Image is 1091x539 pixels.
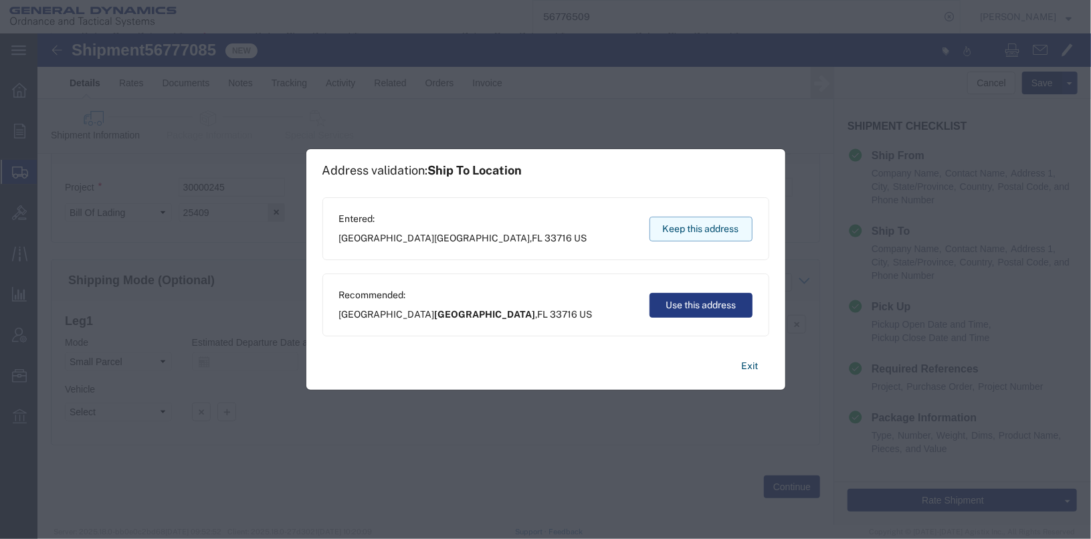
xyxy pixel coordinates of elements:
[650,293,753,318] button: Use this address
[339,288,593,302] span: Recommended:
[339,308,593,322] span: [GEOGRAPHIC_DATA] ,
[339,212,587,226] span: Entered:
[435,233,530,243] span: [GEOGRAPHIC_DATA]
[650,217,753,241] button: Keep this address
[545,233,573,243] span: 33716
[551,309,578,320] span: 33716
[538,309,549,320] span: FL
[322,163,522,178] h1: Address validation:
[580,309,593,320] span: US
[428,163,522,177] span: Ship To Location
[575,233,587,243] span: US
[339,231,587,245] span: [GEOGRAPHIC_DATA] ,
[435,309,536,320] span: [GEOGRAPHIC_DATA]
[532,233,543,243] span: FL
[731,354,769,378] button: Exit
